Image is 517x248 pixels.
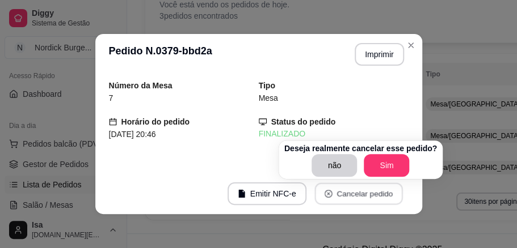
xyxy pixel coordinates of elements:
span: close-circle [324,190,332,198]
button: close-circleCancelar pedido [314,183,402,205]
h3: Pedido N. 0379-bbd2a [109,43,212,66]
button: não [312,154,357,177]
strong: Status do pedido [271,117,336,126]
span: desktop [259,118,267,126]
p: Deseja realmente cancelar esse pedido? [284,143,437,154]
strong: Horário do pedido [121,117,190,126]
span: file [238,190,246,198]
span: [DATE] 20:46 [109,130,156,139]
button: Close [402,36,420,54]
button: Imprimir [355,43,404,66]
button: fileEmitir NFC-e [228,182,306,205]
span: 7 [109,93,114,102]
strong: Número da Mesa [109,81,173,90]
div: FINALIZADO [259,128,409,140]
button: Sim [364,154,409,177]
span: calendar [109,118,117,126]
strong: Tipo [259,81,275,90]
span: Mesa [259,93,278,102]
